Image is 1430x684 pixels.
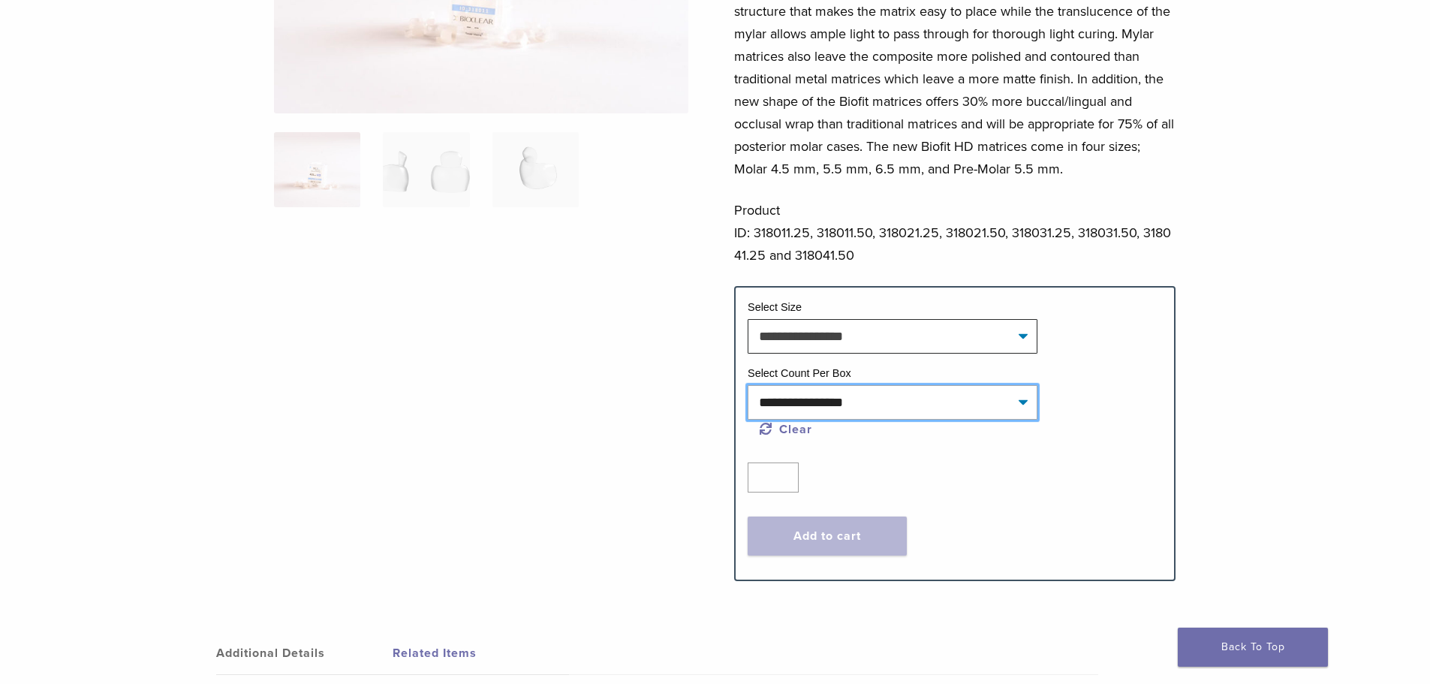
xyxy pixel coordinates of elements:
[383,132,469,207] img: Biofit HD Series - Image 2
[748,367,851,379] label: Select Count Per Box
[734,199,1176,267] p: Product ID: 318011.25, 318011.50, 318021.25, 318021.50, 318031.25, 318031.50, 318041.25 and 31804...
[748,517,907,556] button: Add to cart
[274,132,360,207] img: Posterior-Biofit-HD-Series-Matrices-324x324.jpg
[393,632,569,674] a: Related Items
[216,632,393,674] a: Additional Details
[492,132,579,207] img: Biofit HD Series - Image 3
[1178,628,1328,667] a: Back To Top
[760,422,812,437] a: Clear
[748,301,802,313] label: Select Size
